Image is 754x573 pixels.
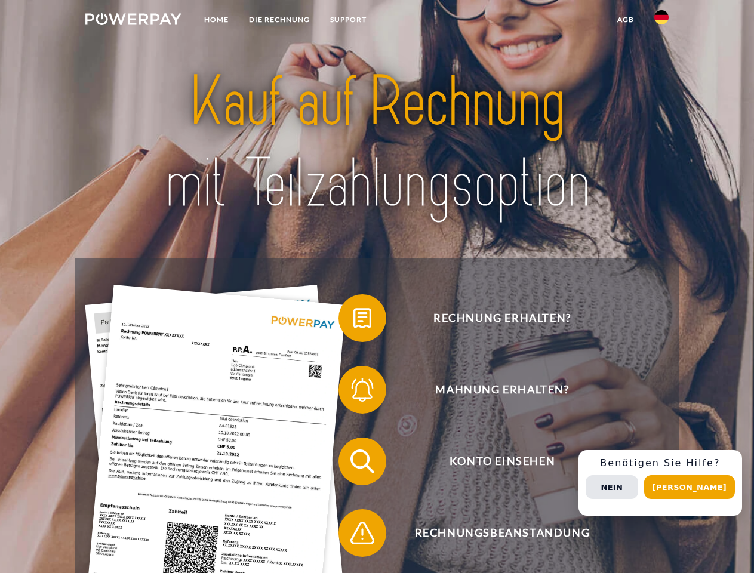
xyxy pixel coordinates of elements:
img: qb_bell.svg [347,375,377,405]
span: Rechnung erhalten? [356,294,648,342]
button: [PERSON_NAME] [644,475,735,499]
img: title-powerpay_de.svg [114,57,640,229]
h3: Benötigen Sie Hilfe? [586,457,735,469]
span: Mahnung erhalten? [356,366,648,414]
a: SUPPORT [320,9,377,30]
div: Schnellhilfe [578,450,742,516]
img: qb_warning.svg [347,518,377,548]
span: Konto einsehen [356,438,648,485]
button: Rechnungsbeanstandung [338,509,649,557]
a: DIE RECHNUNG [239,9,320,30]
img: de [654,10,669,24]
a: agb [607,9,644,30]
img: logo-powerpay-white.svg [85,13,181,25]
button: Mahnung erhalten? [338,366,649,414]
span: Rechnungsbeanstandung [356,509,648,557]
a: Home [194,9,239,30]
img: qb_bill.svg [347,303,377,333]
button: Rechnung erhalten? [338,294,649,342]
button: Konto einsehen [338,438,649,485]
img: qb_search.svg [347,446,377,476]
button: Nein [586,475,638,499]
